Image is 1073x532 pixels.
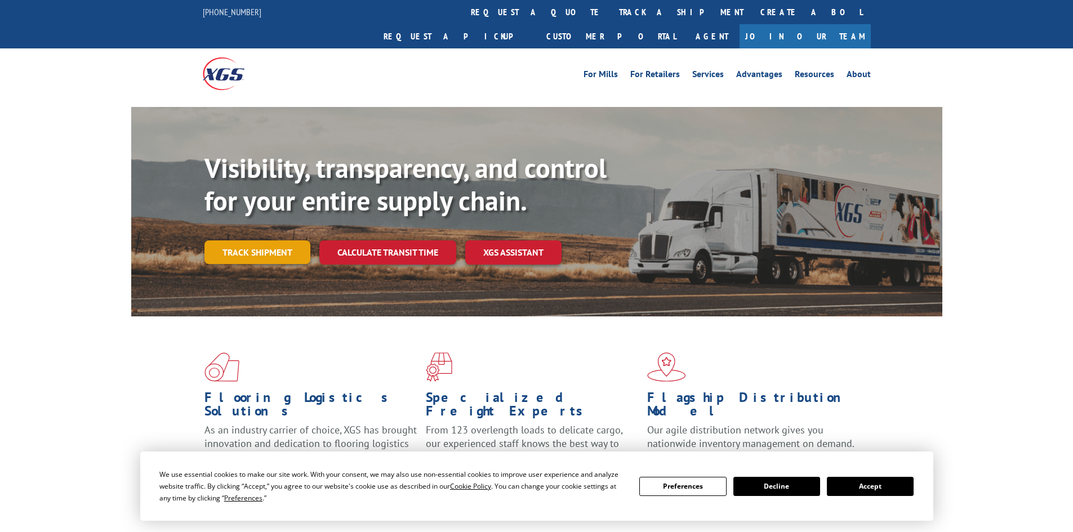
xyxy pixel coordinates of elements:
h1: Flagship Distribution Model [647,391,860,423]
button: Preferences [639,477,726,496]
div: We use essential cookies to make our site work. With your consent, we may also use non-essential ... [159,468,626,504]
span: Our agile distribution network gives you nationwide inventory management on demand. [647,423,854,450]
a: XGS ASSISTANT [465,240,562,265]
a: For Retailers [630,70,680,82]
a: About [847,70,871,82]
a: Services [692,70,724,82]
img: xgs-icon-flagship-distribution-model-red [647,352,686,382]
img: xgs-icon-total-supply-chain-intelligence-red [204,352,239,382]
a: Calculate transit time [319,240,456,265]
img: xgs-icon-focused-on-flooring-red [426,352,452,382]
a: Agent [684,24,740,48]
button: Decline [733,477,820,496]
div: Cookie Consent Prompt [140,451,933,521]
span: Cookie Policy [450,481,491,491]
a: Advantages [736,70,782,82]
a: Join Our Team [740,24,871,48]
h1: Flooring Logistics Solutions [204,391,417,423]
a: Customer Portal [538,24,684,48]
span: As an industry carrier of choice, XGS has brought innovation and dedication to flooring logistics... [204,423,417,463]
a: Track shipment [204,240,310,264]
button: Accept [827,477,914,496]
a: [PHONE_NUMBER] [203,6,261,17]
a: For Mills [584,70,618,82]
a: Request a pickup [375,24,538,48]
a: Resources [795,70,834,82]
p: From 123 overlength loads to delicate cargo, our experienced staff knows the best way to move you... [426,423,639,473]
span: Preferences [224,493,262,503]
h1: Specialized Freight Experts [426,391,639,423]
b: Visibility, transparency, and control for your entire supply chain. [204,150,607,218]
